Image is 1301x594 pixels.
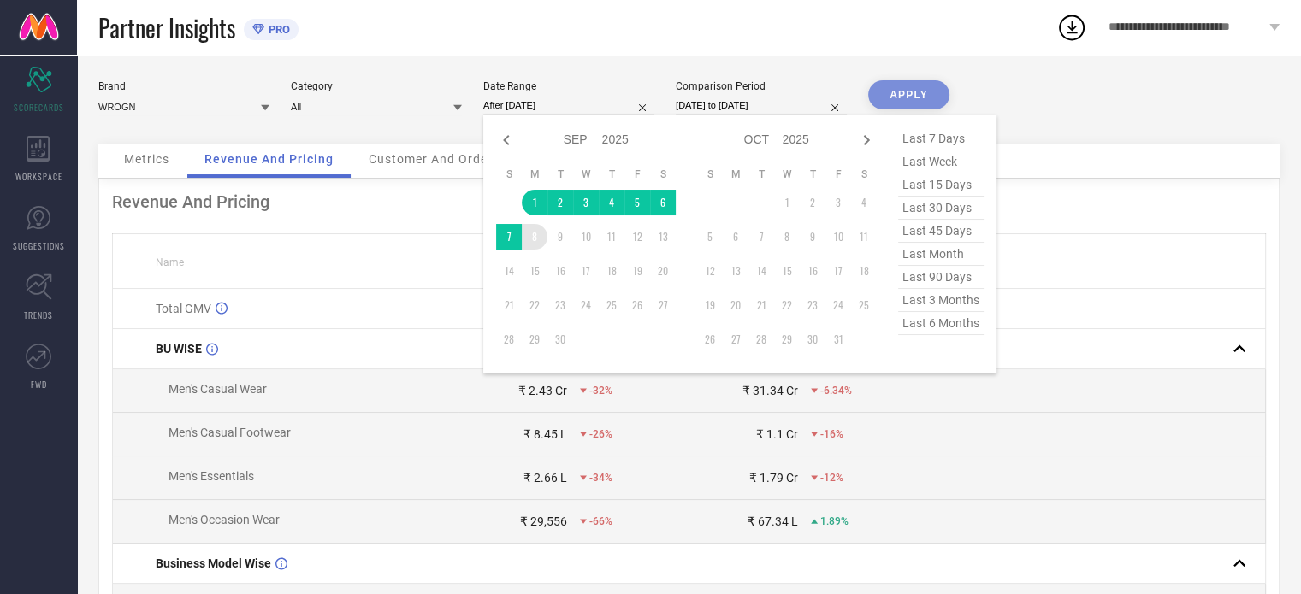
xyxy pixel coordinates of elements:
[851,224,877,250] td: Sat Oct 11 2025
[774,190,800,215] td: Wed Oct 01 2025
[898,243,984,266] span: last month
[851,292,877,318] td: Sat Oct 25 2025
[748,224,774,250] td: Tue Oct 07 2025
[156,256,184,268] span: Name
[518,384,567,397] div: ₹ 2.43 Cr
[898,312,984,335] span: last 6 months
[723,292,748,318] td: Mon Oct 20 2025
[264,23,290,36] span: PRO
[825,224,851,250] td: Fri Oct 10 2025
[723,258,748,284] td: Mon Oct 13 2025
[496,292,522,318] td: Sun Sep 21 2025
[483,80,654,92] div: Date Range
[898,266,984,289] span: last 90 days
[774,292,800,318] td: Wed Oct 22 2025
[522,224,547,250] td: Mon Sep 08 2025
[697,258,723,284] td: Sun Oct 12 2025
[723,224,748,250] td: Mon Oct 06 2025
[650,190,676,215] td: Sat Sep 06 2025
[547,168,573,181] th: Tuesday
[898,173,984,197] span: last 15 days
[112,191,1266,212] div: Revenue And Pricing
[599,224,624,250] td: Thu Sep 11 2025
[697,168,723,181] th: Sunday
[748,258,774,284] td: Tue Oct 14 2025
[156,302,211,315] span: Total GMV
[800,168,825,181] th: Thursday
[697,326,723,352] td: Sun Oct 26 2025
[496,224,522,250] td: Sun Sep 07 2025
[573,168,599,181] th: Wednesday
[483,97,654,115] input: Select date range
[124,152,169,166] span: Metrics
[697,292,723,318] td: Sun Oct 19 2025
[31,378,47,391] span: FWD
[13,239,65,252] span: SUGGESTIONS
[547,190,573,215] td: Tue Sep 02 2025
[291,80,462,92] div: Category
[98,80,269,92] div: Brand
[14,101,64,114] span: SCORECARDS
[676,80,847,92] div: Comparison Period
[820,472,843,484] span: -12%
[676,97,847,115] input: Select comparison period
[800,292,825,318] td: Thu Oct 23 2025
[1056,12,1087,43] div: Open download list
[774,326,800,352] td: Wed Oct 29 2025
[650,224,676,250] td: Sat Sep 13 2025
[522,258,547,284] td: Mon Sep 15 2025
[589,472,612,484] span: -34%
[742,384,798,397] div: ₹ 31.34 Cr
[800,326,825,352] td: Thu Oct 30 2025
[522,326,547,352] td: Mon Sep 29 2025
[898,197,984,220] span: last 30 days
[800,190,825,215] td: Thu Oct 02 2025
[589,515,612,527] span: -66%
[624,292,650,318] td: Fri Sep 26 2025
[756,427,798,441] div: ₹ 1.1 Cr
[697,224,723,250] td: Sun Oct 05 2025
[898,127,984,150] span: last 7 days
[774,168,800,181] th: Wednesday
[650,258,676,284] td: Sat Sep 20 2025
[748,326,774,352] td: Tue Oct 28 2025
[800,258,825,284] td: Thu Oct 16 2025
[169,469,254,483] span: Men's Essentials
[624,224,650,250] td: Fri Sep 12 2025
[547,224,573,250] td: Tue Sep 09 2025
[851,258,877,284] td: Sat Oct 18 2025
[573,224,599,250] td: Wed Sep 10 2025
[573,190,599,215] td: Wed Sep 03 2025
[825,326,851,352] td: Fri Oct 31 2025
[523,471,567,485] div: ₹ 2.66 L
[496,258,522,284] td: Sun Sep 14 2025
[573,258,599,284] td: Wed Sep 17 2025
[856,130,877,150] div: Next month
[169,382,267,396] span: Men's Casual Wear
[825,190,851,215] td: Fri Oct 03 2025
[748,292,774,318] td: Tue Oct 21 2025
[24,309,53,321] span: TRENDS
[774,224,800,250] td: Wed Oct 08 2025
[547,292,573,318] td: Tue Sep 23 2025
[800,224,825,250] td: Thu Oct 09 2025
[369,152,500,166] span: Customer And Orders
[599,292,624,318] td: Thu Sep 25 2025
[820,515,849,527] span: 1.89%
[825,258,851,284] td: Fri Oct 17 2025
[825,292,851,318] td: Fri Oct 24 2025
[624,190,650,215] td: Fri Sep 05 2025
[547,258,573,284] td: Tue Sep 16 2025
[774,258,800,284] td: Wed Oct 15 2025
[898,220,984,243] span: last 45 days
[825,168,851,181] th: Friday
[898,289,984,312] span: last 3 months
[820,385,852,397] span: -6.34%
[748,168,774,181] th: Tuesday
[599,258,624,284] td: Thu Sep 18 2025
[573,292,599,318] td: Wed Sep 24 2025
[547,326,573,352] td: Tue Sep 30 2025
[98,10,235,45] span: Partner Insights
[624,258,650,284] td: Fri Sep 19 2025
[156,556,271,570] span: Business Model Wise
